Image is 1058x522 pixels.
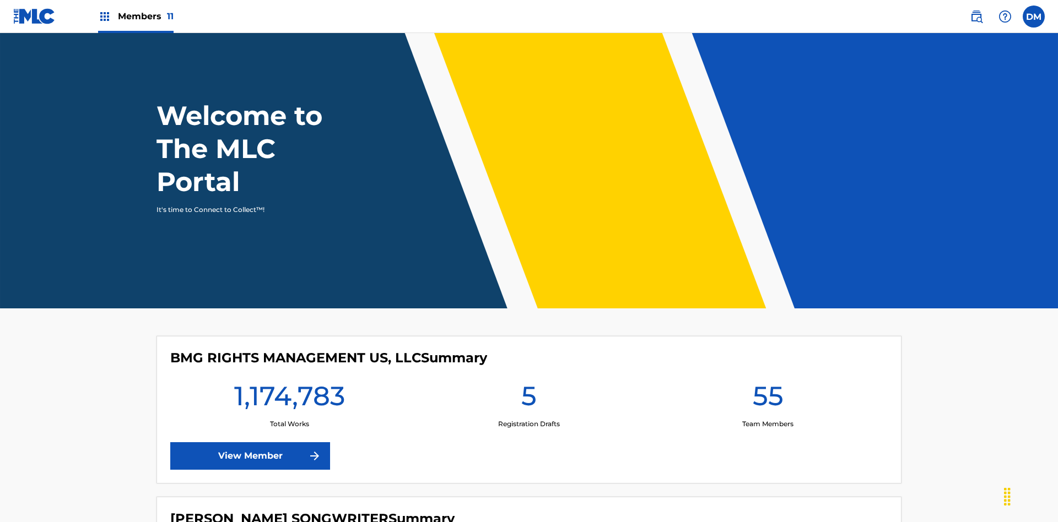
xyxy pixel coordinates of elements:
[521,379,537,419] h1: 5
[98,10,111,23] img: Top Rightsholders
[156,205,348,215] p: It's time to Connect to Collect™!
[170,350,487,366] h4: BMG RIGHTS MANAGEMENT US, LLC
[753,379,784,419] h1: 55
[994,6,1016,28] div: Help
[998,480,1016,513] div: Drag
[270,419,309,429] p: Total Works
[167,11,174,21] span: 11
[156,99,363,198] h1: Welcome to The MLC Portal
[998,10,1012,23] img: help
[1023,6,1045,28] div: User Menu
[1003,469,1058,522] iframe: Chat Widget
[498,419,560,429] p: Registration Drafts
[965,6,987,28] a: Public Search
[970,10,983,23] img: search
[234,379,345,419] h1: 1,174,783
[742,419,793,429] p: Team Members
[308,449,321,463] img: f7272a7cc735f4ea7f67.svg
[118,10,174,23] span: Members
[170,442,330,470] a: View Member
[13,8,56,24] img: MLC Logo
